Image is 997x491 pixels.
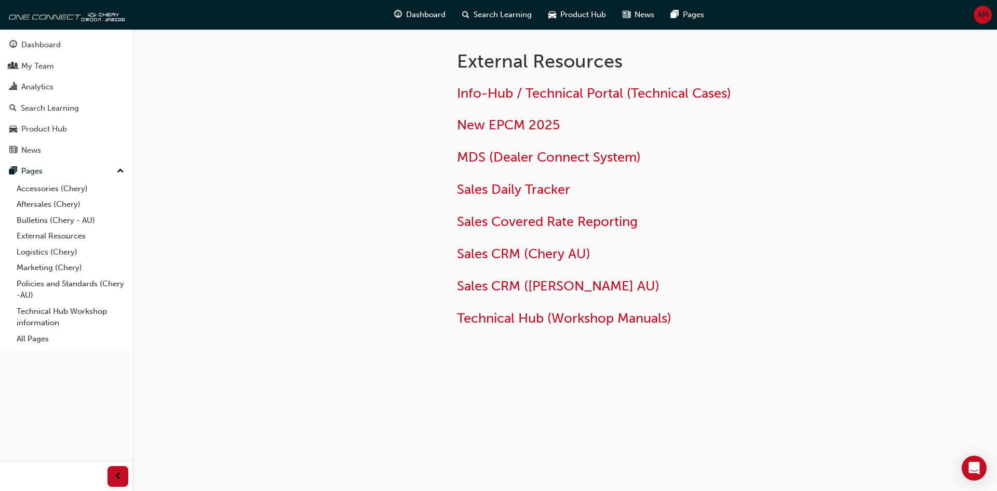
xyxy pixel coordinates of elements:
a: Analytics [4,77,128,97]
span: News [635,9,654,21]
div: Product Hub [21,123,67,135]
div: Dashboard [21,39,61,51]
a: Accessories (Chery) [12,181,128,197]
span: guage-icon [9,41,17,50]
div: News [21,144,41,156]
a: Dashboard [4,35,128,55]
div: Search Learning [21,102,79,114]
a: Sales CRM ([PERSON_NAME] AU) [457,278,659,294]
a: Marketing (Chery) [12,260,128,276]
a: Aftersales (Chery) [12,196,128,213]
a: search-iconSearch Learning [454,4,540,25]
a: Technical Hub Workshop information [12,303,128,331]
div: Pages [21,165,43,177]
span: news-icon [9,146,17,155]
span: Product Hub [560,9,606,21]
span: people-icon [9,62,17,71]
img: oneconnect [5,4,125,25]
span: news-icon [623,8,630,21]
a: My Team [4,57,128,76]
span: AM [977,9,989,21]
a: Product Hub [4,120,128,139]
a: Info-Hub / Technical Portal (Technical Cases) [457,85,731,101]
a: Sales CRM (Chery AU) [457,246,590,262]
span: prev-icon [114,470,122,483]
a: External Resources [12,228,128,244]
div: My Team [21,60,54,72]
span: Dashboard [406,9,446,21]
a: New EPCM 2025 [457,117,560,133]
a: Sales Covered Rate Reporting [457,214,638,230]
span: car-icon [548,8,556,21]
a: Bulletins (Chery - AU) [12,213,128,229]
h1: External Resources [457,50,798,73]
a: News [4,141,128,160]
a: news-iconNews [614,4,663,25]
a: car-iconProduct Hub [540,4,614,25]
a: All Pages [12,331,128,347]
a: Search Learning [4,99,128,118]
a: Logistics (Chery) [12,244,128,260]
span: guage-icon [394,8,402,21]
button: DashboardMy TeamAnalyticsSearch LearningProduct HubNews [4,33,128,162]
span: chart-icon [9,83,17,92]
span: search-icon [462,8,469,21]
button: Pages [4,162,128,181]
a: Sales Daily Tracker [457,181,570,197]
a: pages-iconPages [663,4,712,25]
a: Policies and Standards (Chery -AU) [12,276,128,303]
span: up-icon [117,165,124,178]
span: pages-icon [671,8,679,21]
span: car-icon [9,125,17,134]
span: pages-icon [9,167,17,176]
span: Search Learning [474,9,532,21]
span: Pages [683,9,704,21]
a: MDS (Dealer Connect System) [457,149,641,165]
a: Technical Hub (Workshop Manuals) [457,310,671,326]
button: AM [974,6,992,24]
a: guage-iconDashboard [386,4,454,25]
span: search-icon [9,104,17,113]
div: Analytics [21,81,53,93]
div: Open Intercom Messenger [962,456,987,481]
